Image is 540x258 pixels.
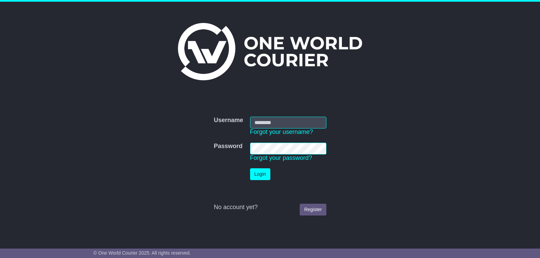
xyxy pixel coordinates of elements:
[214,117,243,124] label: Username
[93,250,191,256] span: © One World Courier 2025. All rights reserved.
[250,128,313,135] a: Forgot your username?
[178,23,362,80] img: One World
[250,168,270,180] button: Login
[300,204,326,216] a: Register
[250,154,312,161] a: Forgot your password?
[214,143,242,150] label: Password
[214,204,326,211] div: No account yet?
